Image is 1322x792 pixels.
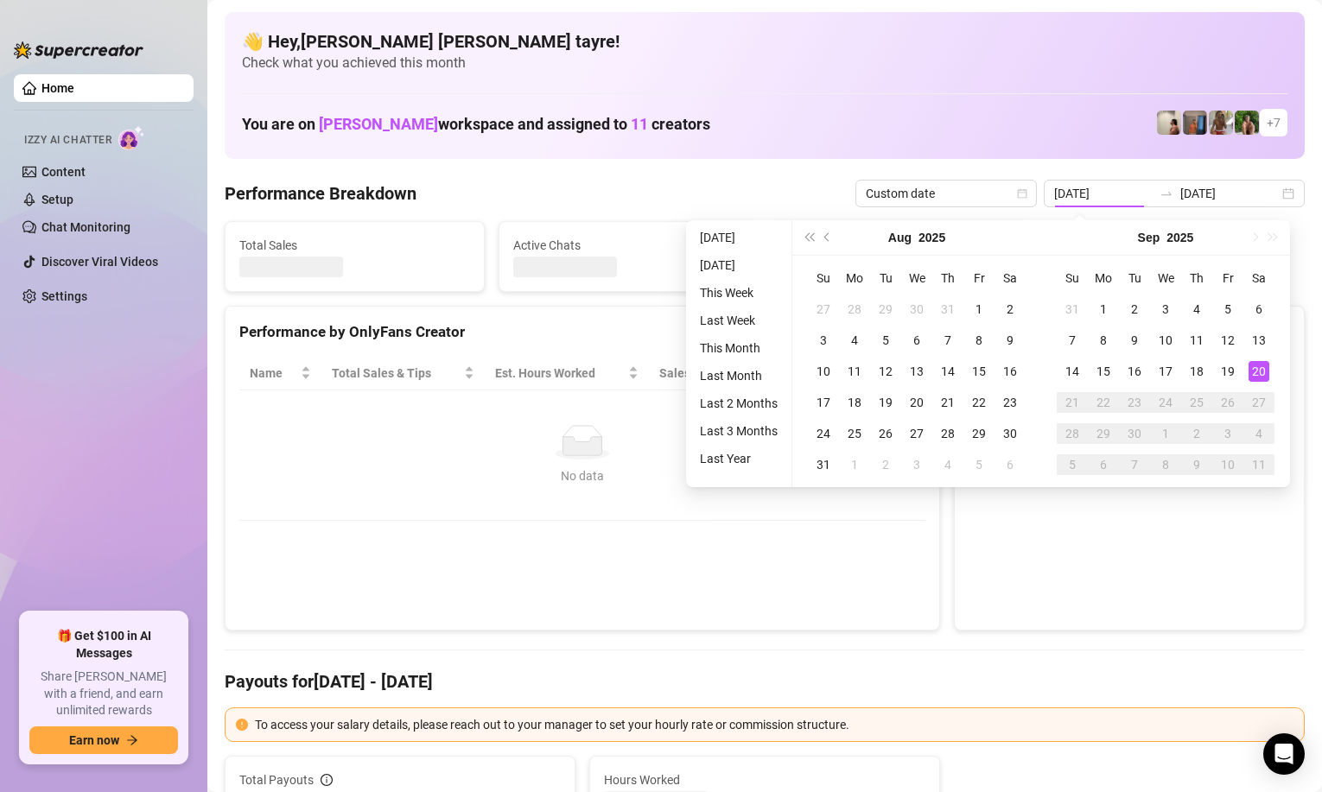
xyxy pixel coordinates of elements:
button: Earn nowarrow-right [29,726,178,754]
a: Discover Viral Videos [41,255,158,269]
span: swap-right [1160,187,1173,200]
span: to [1160,187,1173,200]
span: [PERSON_NAME] [319,115,438,133]
div: Performance by OnlyFans Creator [239,320,925,344]
span: Earn now [69,733,119,747]
div: Open Intercom Messenger [1263,733,1305,775]
span: Chat Conversion [783,364,901,383]
input: End date [1180,184,1279,203]
a: Settings [41,289,87,303]
img: AI Chatter [118,125,145,150]
div: Sales by OnlyFans Creator [969,320,1290,344]
span: + 7 [1267,113,1281,132]
img: Ralphy [1157,111,1181,135]
span: exclamation-circle [236,719,248,731]
span: Total Sales & Tips [332,364,461,383]
span: Sales / Hour [659,364,749,383]
span: Messages Sent [786,236,1017,255]
span: Active Chats [513,236,744,255]
th: Total Sales & Tips [321,357,485,390]
a: Home [41,81,74,95]
th: Name [239,357,321,390]
img: Nathaniel [1235,111,1259,135]
img: Wayne [1183,111,1207,135]
th: Sales / Hour [649,357,773,390]
span: arrow-right [126,734,138,746]
span: 11 [631,115,648,133]
a: Content [41,165,86,179]
span: Total Sales [239,236,470,255]
span: Check what you achieved this month [242,54,1287,73]
span: Custom date [866,181,1026,206]
span: 🎁 Get $100 in AI Messages [29,628,178,662]
span: Total Payouts [239,770,314,789]
div: To access your salary details, please reach out to your manager to set your hourly rate or commis... [255,715,1293,734]
span: Hours Worked [604,770,925,789]
h4: Payouts for [DATE] - [DATE] [225,669,1305,694]
img: Nathaniel [1209,111,1233,135]
span: Name [250,364,297,383]
h4: Performance Breakdown [225,181,416,206]
a: Setup [41,193,73,206]
span: calendar [1017,188,1027,199]
span: Izzy AI Chatter [24,132,111,149]
span: info-circle [321,774,333,786]
div: No data [257,466,908,485]
h4: 👋 Hey, [PERSON_NAME] [PERSON_NAME] tayre ! [242,29,1287,54]
span: Share [PERSON_NAME] with a friend, and earn unlimited rewards [29,668,178,719]
h1: You are on workspace and assigned to creators [242,115,710,134]
th: Chat Conversion [772,357,925,390]
a: Chat Monitoring [41,220,130,234]
div: Est. Hours Worked [495,364,625,383]
input: Start date [1054,184,1153,203]
img: logo-BBDzfeDw.svg [14,41,143,59]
